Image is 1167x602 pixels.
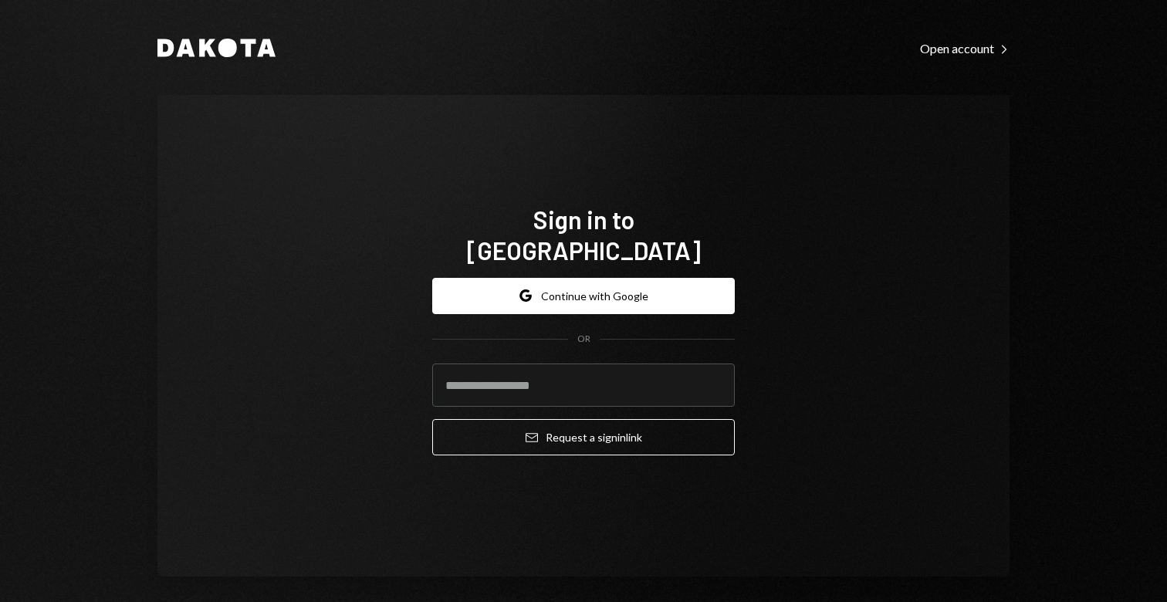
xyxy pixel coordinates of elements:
div: Open account [920,41,1010,56]
button: Request a signinlink [432,419,735,455]
a: Open account [920,39,1010,56]
h1: Sign in to [GEOGRAPHIC_DATA] [432,204,735,265]
button: Continue with Google [432,278,735,314]
div: OR [577,333,590,346]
